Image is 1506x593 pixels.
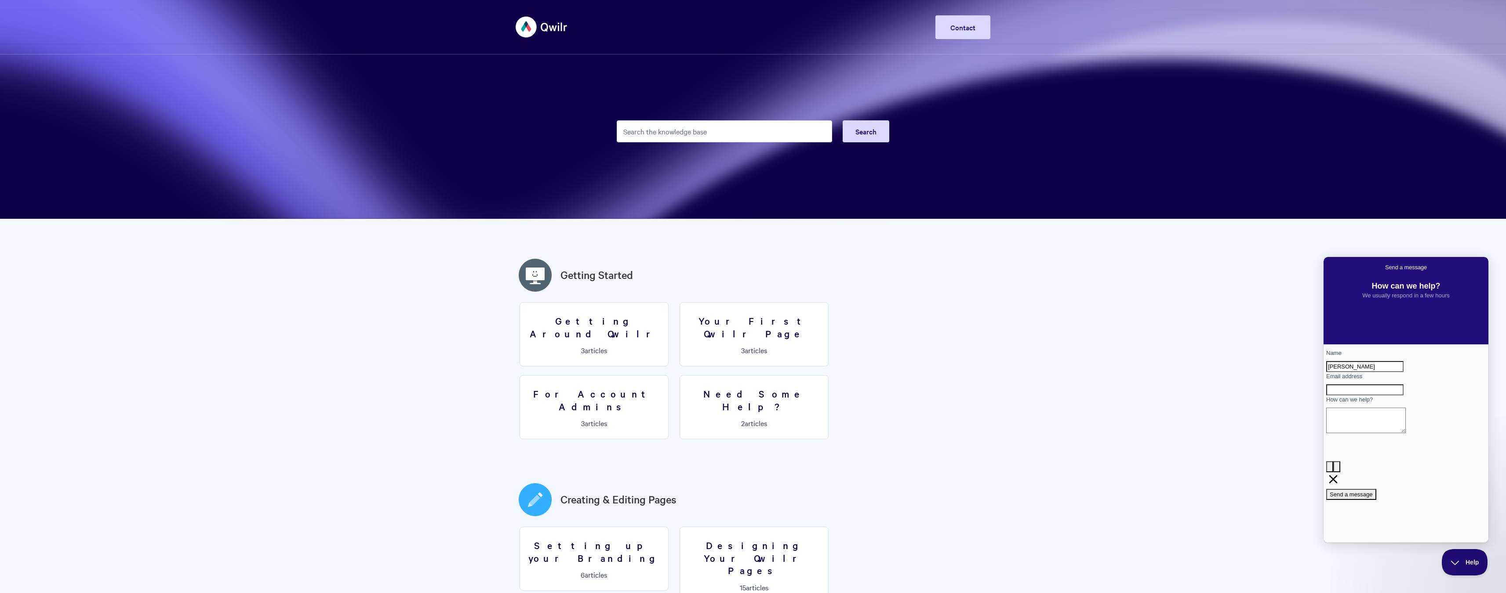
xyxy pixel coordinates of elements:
iframe: Help Scout Beacon - Live Chat, Contact Form, and Knowledge Base [1324,257,1488,542]
span: 3 [741,345,745,355]
button: Search [843,120,889,142]
span: Search [855,127,877,136]
span: 3 [581,345,585,355]
span: 15 [740,582,746,592]
p: articles [685,583,823,591]
h3: Setting up your Branding [525,539,663,564]
a: Your First Qwilr Page 3articles [680,302,829,366]
h3: Getting Around Qwilr [525,315,663,340]
p: articles [525,419,663,427]
p: articles [685,346,823,354]
iframe: Help Scout Beacon - Close [1442,549,1488,575]
img: Qwilr Help Center [516,11,568,43]
a: Creating & Editing Pages [560,492,677,507]
h3: Your First Qwilr Page [685,315,823,340]
h3: Need Some Help? [685,387,823,412]
h3: For Account Admins [525,387,663,412]
a: Getting Around Qwilr 3articles [520,302,669,366]
p: articles [685,419,823,427]
a: Need Some Help? 2articles [680,375,829,439]
a: Setting up your Branding 6articles [520,527,669,591]
input: Search the knowledge base [617,120,832,142]
span: 6 [581,570,585,579]
p: articles [525,571,663,579]
span: 3 [581,418,585,428]
span: 2 [741,418,745,428]
a: For Account Admins 3articles [520,375,669,439]
a: Getting Started [560,267,633,283]
h3: Designing Your Qwilr Pages [685,539,823,577]
p: articles [525,346,663,354]
a: Contact [935,15,990,39]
